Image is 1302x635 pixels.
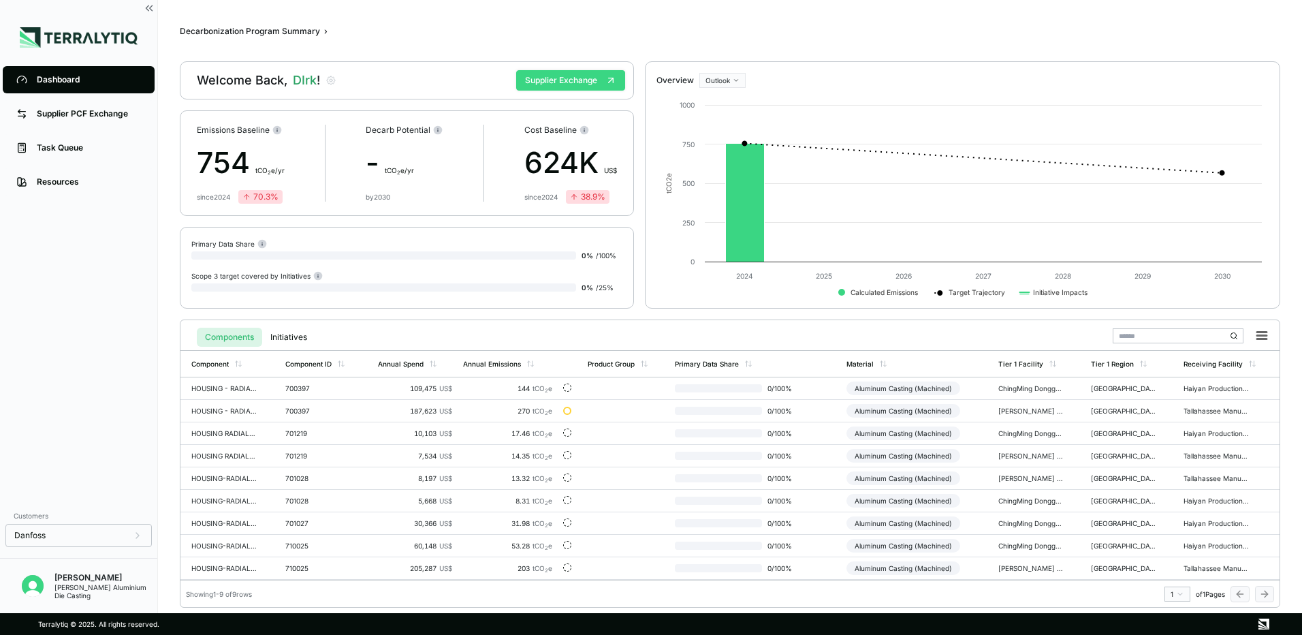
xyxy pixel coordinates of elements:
[191,270,323,281] div: Scope 3 target covered by Initiatives
[998,360,1043,368] div: Tier 1 Facility
[20,27,138,48] img: Logo
[690,258,695,266] text: 0
[545,388,548,394] sub: 2
[1184,384,1249,392] div: Haiyan Production CNHX
[998,429,1064,437] div: ChingMing Dongguan Metal and Techno - [GEOGRAPHIC_DATA]
[895,272,912,280] text: 2026
[366,141,443,185] div: -
[463,564,552,572] div: 203
[524,125,617,136] div: Cost Baseline
[545,545,548,551] sub: 2
[705,76,730,84] span: Outlook
[397,170,400,176] sub: 2
[262,328,315,347] button: Initiatives
[285,564,351,572] div: 710025
[1184,542,1249,550] div: Haiyan Production CNHX
[285,452,351,460] div: 701219
[54,583,157,600] div: [PERSON_NAME] Aluminium Die Casting
[516,70,625,91] button: Supplier Exchange
[1091,452,1156,460] div: [GEOGRAPHIC_DATA] [GEOGRAPHIC_DATA]
[191,542,257,550] div: HOUSING-RADIAL TWIN BEARING-FRONT-174 OD
[180,26,320,37] div: Decarbonization Program Summary
[846,404,960,418] div: Aluminum Casting (Machined)
[680,101,695,109] text: 1000
[378,360,424,368] div: Annual Spend
[1171,590,1184,598] div: 1
[439,564,452,572] span: US$
[1184,474,1249,482] div: Tallahassee Manufacturing
[762,542,806,550] span: 0 / 100 %
[1091,564,1156,572] div: [GEOGRAPHIC_DATA] [GEOGRAPHIC_DATA]
[285,497,351,505] div: 701028
[439,407,452,415] span: US$
[463,429,552,437] div: 17.46
[242,191,279,202] div: 70.3 %
[439,452,452,460] span: US$
[463,474,552,482] div: 13.32
[1091,429,1156,437] div: [GEOGRAPHIC_DATA]
[255,166,285,174] span: t CO e/yr
[762,474,806,482] span: 0 / 100 %
[846,494,960,508] div: Aluminum Casting (Machined)
[378,452,452,460] div: 7,534
[533,564,552,572] span: tCO e
[197,141,285,185] div: 754
[439,519,452,527] span: US$
[285,429,351,437] div: 701219
[699,73,746,88] button: Outlook
[588,360,635,368] div: Product Group
[533,407,552,415] span: tCO e
[851,288,918,296] text: Calculated Emissions
[524,193,558,201] div: since 2024
[366,125,443,136] div: Decarb Potential
[54,572,157,583] div: [PERSON_NAME]
[439,542,452,550] span: US$
[846,561,960,575] div: Aluminum Casting (Machined)
[735,272,752,280] text: 2024
[949,288,1005,297] text: Target Trajectory
[1184,452,1249,460] div: Tallahassee Manufacturing
[762,452,806,460] span: 0 / 100 %
[533,497,552,505] span: tCO e
[197,125,285,136] div: Emissions Baseline
[998,564,1064,572] div: [PERSON_NAME] Aluminium Die Casting Mf - [GEOGRAPHIC_DATA]
[293,72,320,89] span: DIrk
[533,519,552,527] span: tCO e
[604,166,617,174] span: US$
[533,452,552,460] span: tCO e
[1091,360,1134,368] div: Tier 1 Region
[975,272,991,280] text: 2027
[1213,272,1230,280] text: 2030
[463,497,552,505] div: 8.31
[533,384,552,392] span: tCO e
[846,427,960,440] div: Aluminum Casting (Machined)
[378,407,452,415] div: 187,623
[998,407,1064,415] div: [PERSON_NAME] Aluminium Die Casting Mf - [GEOGRAPHIC_DATA]
[268,170,271,176] sub: 2
[762,519,806,527] span: 0 / 100 %
[197,193,230,201] div: since 2024
[846,449,960,463] div: Aluminum Casting (Machined)
[675,360,739,368] div: Primary Data Share
[664,173,672,193] text: tCO e
[846,516,960,530] div: Aluminum Casting (Machined)
[378,429,452,437] div: 10,103
[285,542,351,550] div: 710025
[191,474,257,482] div: HOUSING-RADIAL BEARING-FRONT-M/C FROM [GEOGRAPHIC_DATA]
[816,272,832,280] text: 2025
[1091,474,1156,482] div: [GEOGRAPHIC_DATA] [GEOGRAPHIC_DATA]
[5,508,152,524] div: Customers
[463,542,552,550] div: 53.28
[1091,497,1156,505] div: [GEOGRAPHIC_DATA]
[1196,590,1225,598] span: of 1 Pages
[533,429,552,437] span: tCO e
[1091,542,1156,550] div: [GEOGRAPHIC_DATA]
[285,384,351,392] div: 700397
[366,193,390,201] div: by 2030
[191,384,257,392] div: HOUSING - RADIAL COMBO BEARING - BACK -
[1184,360,1243,368] div: Receiving Facility
[385,166,414,174] span: t CO e/yr
[545,410,548,416] sub: 2
[14,530,46,541] span: Danfoss
[998,452,1064,460] div: [PERSON_NAME] Aluminium Die Casting Mf - [GEOGRAPHIC_DATA]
